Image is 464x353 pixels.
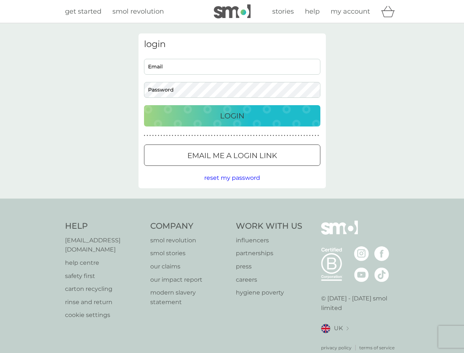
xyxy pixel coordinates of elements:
[273,134,274,138] p: ●
[278,134,280,138] p: ●
[242,134,243,138] p: ●
[214,4,251,18] img: smol
[272,6,294,17] a: stories
[245,134,246,138] p: ●
[217,134,218,138] p: ●
[220,110,244,122] p: Login
[315,134,316,138] p: ●
[197,134,198,138] p: ●
[236,221,302,232] h4: Work With Us
[65,236,143,254] a: [EMAIL_ADDRESS][DOMAIN_NAME]
[189,134,190,138] p: ●
[211,134,213,138] p: ●
[152,134,154,138] p: ●
[204,174,260,181] span: reset my password
[331,7,370,15] span: my account
[65,258,143,268] p: help centre
[354,267,369,282] img: visit the smol Youtube page
[228,134,229,138] p: ●
[267,134,269,138] p: ●
[292,134,294,138] p: ●
[65,271,143,281] p: safety first
[239,134,241,138] p: ●
[208,134,210,138] p: ●
[203,134,204,138] p: ●
[317,134,319,138] p: ●
[155,134,157,138] p: ●
[301,134,302,138] p: ●
[186,134,187,138] p: ●
[150,249,229,258] a: smol stories
[236,134,238,138] p: ●
[303,134,305,138] p: ●
[166,134,168,138] p: ●
[306,134,308,138] p: ●
[65,284,143,294] a: carton recycling
[334,324,343,333] span: UK
[65,221,143,232] h4: Help
[256,134,258,138] p: ●
[305,6,320,17] a: help
[144,39,320,50] h3: login
[65,6,101,17] a: get started
[150,262,229,271] a: our claims
[331,6,370,17] a: my account
[150,134,151,138] p: ●
[312,134,313,138] p: ●
[234,134,235,138] p: ●
[150,221,229,232] h4: Company
[161,134,162,138] p: ●
[191,134,193,138] p: ●
[112,6,164,17] a: smol revolution
[321,221,358,246] img: smol
[236,249,302,258] a: partnerships
[295,134,296,138] p: ●
[169,134,170,138] p: ●
[236,275,302,285] a: careers
[270,134,271,138] p: ●
[298,134,299,138] p: ●
[289,134,291,138] p: ●
[359,344,395,351] a: terms of service
[272,7,294,15] span: stories
[276,134,277,138] p: ●
[177,134,179,138] p: ●
[194,134,196,138] p: ●
[236,236,302,245] a: influencers
[225,134,227,138] p: ●
[112,7,164,15] span: smol revolution
[180,134,182,138] p: ●
[381,4,399,19] div: basket
[187,150,277,161] p: Email me a login link
[248,134,249,138] p: ●
[163,134,165,138] p: ●
[172,134,173,138] p: ●
[150,275,229,285] p: our impact report
[321,344,352,351] a: privacy policy
[219,134,221,138] p: ●
[287,134,288,138] p: ●
[222,134,224,138] p: ●
[374,267,389,282] img: visit the smol Tiktok page
[200,134,201,138] p: ●
[354,246,369,261] img: visit the smol Instagram page
[144,105,320,126] button: Login
[65,297,143,307] a: rinse and return
[259,134,260,138] p: ●
[264,134,266,138] p: ●
[346,327,349,331] img: select a new location
[236,262,302,271] p: press
[374,246,389,261] img: visit the smol Facebook page
[175,134,176,138] p: ●
[150,236,229,245] a: smol revolution
[281,134,283,138] p: ●
[144,134,145,138] p: ●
